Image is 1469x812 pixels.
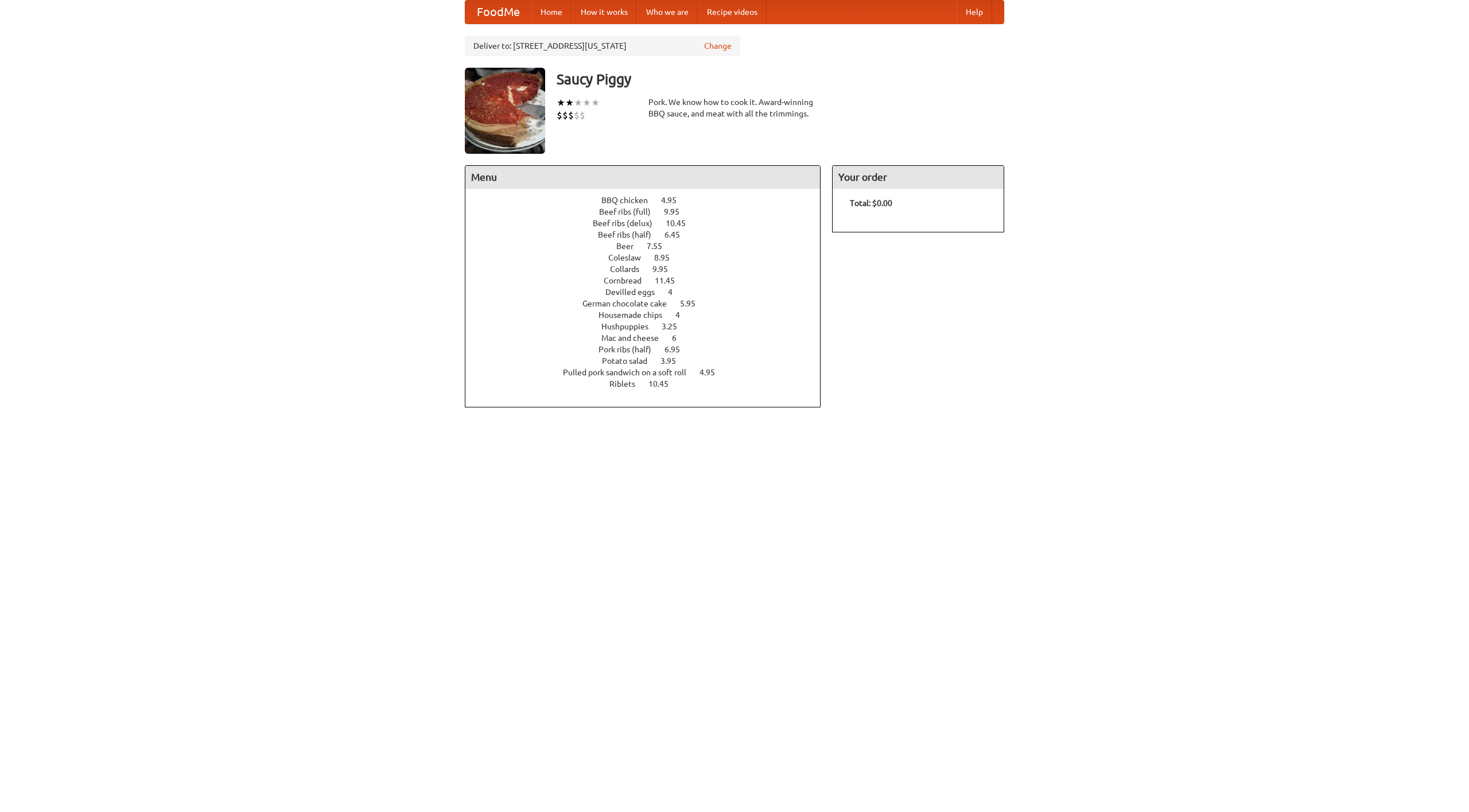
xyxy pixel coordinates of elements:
span: 9.95 [652,265,679,274]
span: 4.95 [699,368,726,377]
span: 6.45 [664,230,691,239]
li: $ [562,109,568,122]
span: 9.95 [664,207,691,216]
span: Coleslaw [608,253,652,262]
span: 4 [668,287,684,297]
span: 10.45 [666,219,697,228]
a: Help [957,1,992,24]
a: BBQ chicken 4.95 [601,196,698,205]
a: Mac and cheese 6 [601,333,698,343]
a: Home [531,1,572,24]
span: Beer [616,242,645,251]
a: Hushpuppies 3.25 [601,322,698,331]
li: $ [574,109,580,122]
span: 3.95 [660,356,687,366]
span: 6 [672,333,688,343]
h4: Menu [465,166,820,189]
span: 5.95 [680,299,707,308]
span: 3.25 [662,322,689,331]
a: Pulled pork sandwich on a soft roll 4.95 [563,368,736,377]
a: Beer 7.55 [616,242,683,251]
span: Riblets [609,379,647,388]
a: How it works [572,1,637,24]
span: Mac and cheese [601,333,670,343]
a: Beef ribs (delux) 10.45 [593,219,707,228]
a: Potato salad 3.95 [602,356,697,366]
span: 7.55 [647,242,674,251]
h3: Saucy Piggy [557,68,1004,91]
li: $ [568,109,574,122]
span: BBQ chicken [601,196,659,205]
li: ★ [574,96,582,109]
span: Beef ribs (full) [599,207,662,216]
span: Beef ribs (delux) [593,219,664,228]
span: Pork ribs (half) [599,345,663,354]
a: Recipe videos [698,1,767,24]
span: 4 [675,310,691,320]
span: Pulled pork sandwich on a soft roll [563,368,698,377]
a: Devilled eggs 4 [605,287,694,297]
a: Change [704,40,732,52]
span: Hushpuppies [601,322,660,331]
a: Collards 9.95 [610,265,689,274]
span: Housemade chips [599,310,674,320]
li: $ [557,109,562,122]
span: Beef ribs (half) [598,230,663,239]
img: angular.jpg [465,68,545,154]
span: 11.45 [655,276,686,285]
a: Beef ribs (half) 6.45 [598,230,701,239]
a: Cornbread 11.45 [604,276,696,285]
a: Who we are [637,1,698,24]
b: Total: $0.00 [850,199,892,208]
li: ★ [582,96,591,109]
a: Pork ribs (half) 6.95 [599,345,701,354]
span: 8.95 [654,253,681,262]
a: German chocolate cake 5.95 [582,299,717,308]
a: FoodMe [465,1,531,24]
li: ★ [591,96,600,109]
div: Deliver to: [STREET_ADDRESS][US_STATE] [465,36,740,56]
span: Devilled eggs [605,287,666,297]
a: Housemade chips 4 [599,310,701,320]
span: 10.45 [648,379,680,388]
span: 6.95 [664,345,691,354]
a: Riblets 10.45 [609,379,690,388]
span: 4.95 [661,196,688,205]
h4: Your order [833,166,1004,189]
li: $ [580,109,585,122]
span: German chocolate cake [582,299,678,308]
div: Pork. We know how to cook it. Award-winning BBQ sauce, and meat with all the trimmings. [648,96,821,119]
span: Collards [610,265,651,274]
a: Coleslaw 8.95 [608,253,691,262]
span: Potato salad [602,356,659,366]
a: Beef ribs (full) 9.95 [599,207,701,216]
li: ★ [557,96,565,109]
li: ★ [565,96,574,109]
span: Cornbread [604,276,653,285]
